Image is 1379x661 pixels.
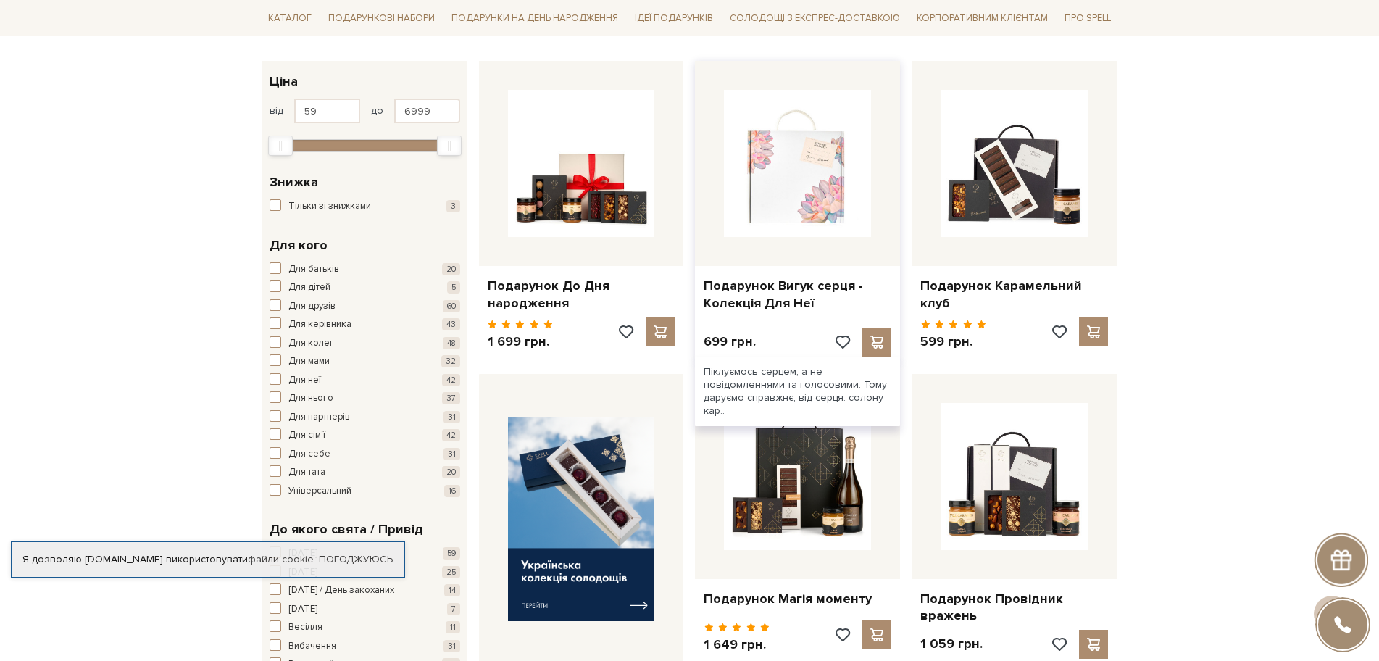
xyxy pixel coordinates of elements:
input: Ціна [294,99,360,123]
span: 43 [442,318,460,330]
span: Подарунки на День народження [446,7,624,30]
button: Для батьків 20 [270,262,460,277]
span: Для мами [288,354,330,369]
button: [DATE] / День закоханих 14 [270,583,460,598]
button: Для неї 42 [270,373,460,388]
span: Для колег [288,336,334,351]
span: 31 [443,411,460,423]
a: Солодощі з експрес-доставкою [724,6,906,30]
span: Каталог [262,7,317,30]
button: [DATE] 7 [270,602,460,617]
span: [DATE] [288,602,317,617]
span: Універсальний [288,484,351,499]
a: Корпоративним клієнтам [911,6,1054,30]
button: Для сім'ї 42 [270,428,460,443]
p: 1 649 грн. [704,636,770,653]
span: Вибачення [288,639,336,654]
span: 59 [443,547,460,560]
span: Тільки зі знижками [288,199,371,214]
span: 11 [446,621,460,633]
button: Для партнерів 31 [270,410,460,425]
a: файли cookie [248,553,314,565]
span: Для нього [288,391,333,406]
button: Тільки зі знижками 3 [270,199,460,214]
p: 1 699 грн. [488,333,554,350]
p: 699 грн. [704,333,756,350]
span: Для неї [288,373,321,388]
div: Піклуємось серцем, а не повідомленнями та голосовими. Тому даруємо справжнє, від серця: солону кар.. [695,357,900,427]
div: Я дозволяю [DOMAIN_NAME] використовувати [12,553,404,566]
span: 20 [442,466,460,478]
span: Для батьків [288,262,339,277]
p: 1 059 грн. [920,636,983,652]
a: Подарунок Магія моменту [704,591,891,607]
span: Ідеї подарунків [629,7,719,30]
img: banner [508,417,655,621]
button: Для дітей 5 [270,280,460,295]
span: Подарункові набори [322,7,441,30]
span: Для себе [288,447,330,462]
div: Max [437,136,462,156]
a: Подарунок До Дня народження [488,278,675,312]
span: 5 [447,281,460,294]
span: Про Spell [1059,7,1117,30]
button: Для друзів 60 [270,299,460,314]
span: Ціна [270,72,298,91]
span: Для кого [270,236,328,255]
span: 60 [443,300,460,312]
button: Для себе 31 [270,447,460,462]
span: 20 [442,263,460,275]
span: Для керівника [288,317,351,332]
button: Вибачення 31 [270,639,460,654]
span: 42 [442,429,460,441]
span: Знижка [270,172,318,192]
span: Для дітей [288,280,330,295]
span: 3 [446,200,460,212]
span: 14 [444,584,460,596]
button: Весілля 11 [270,620,460,635]
span: 48 [443,337,460,349]
a: Подарунок Провідник вражень [920,591,1108,625]
button: Для нього 37 [270,391,460,406]
button: Універсальний 16 [270,484,460,499]
span: Для друзів [288,299,336,314]
span: 25 [442,566,460,578]
button: Для колег 48 [270,336,460,351]
span: Для тата [288,465,325,480]
a: Подарунок Карамельний клуб [920,278,1108,312]
span: 31 [443,640,460,652]
span: до [371,104,383,117]
a: Погоджуюсь [319,553,393,566]
span: 31 [443,448,460,460]
span: Для сім'ї [288,428,325,443]
img: Подарунок Вигук серця - Колекція Для Неї [724,90,871,237]
span: 42 [442,374,460,386]
span: 7 [447,603,460,615]
p: 599 грн. [920,333,986,350]
span: Весілля [288,620,322,635]
input: Ціна [394,99,460,123]
a: Подарунок Вигук серця - Колекція Для Неї [704,278,891,312]
span: [DATE] / День закоханих [288,583,394,598]
button: Для тата 20 [270,465,460,480]
span: від [270,104,283,117]
span: Для партнерів [288,410,350,425]
button: Для керівника 43 [270,317,460,332]
div: Min [268,136,293,156]
span: 16 [444,485,460,497]
span: До якого свята / Привід [270,520,423,539]
button: Для мами 32 [270,354,460,369]
span: 32 [441,355,460,367]
span: 37 [442,392,460,404]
